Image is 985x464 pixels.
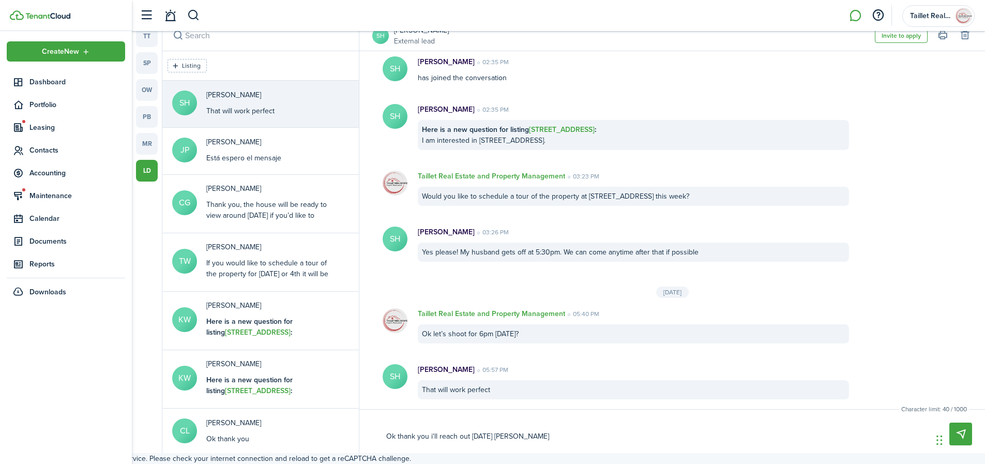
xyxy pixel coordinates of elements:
p: Taillet Real Estate and Property Management [418,171,565,182]
img: Taillet Real Estate and Property Management [383,308,407,333]
div: Está espero el mensaje [206,153,281,163]
filter-tag-label: Listing [182,61,201,70]
button: Open menu [902,5,975,27]
button: Print [935,28,950,43]
p: [PERSON_NAME] [418,104,475,115]
a: Reports [7,254,125,274]
small: Character limit: 40 / 1000 [899,405,969,414]
span: Maintenance [29,190,125,201]
button: Open resource center [869,7,887,24]
button: Open menu [7,41,125,62]
avatar-text: CG [172,190,197,215]
p: Samantha Hix [206,89,275,100]
button: Search [187,7,200,24]
avatar-text: TW [172,249,197,274]
avatar-text: SH [383,56,407,81]
div: I am interested in [STREET_ADDRESS]. [418,120,849,150]
p: [PERSON_NAME] [418,56,475,67]
a: ld [136,160,158,182]
div: Would you like to schedule a tour of the property at [STREET_ADDRESS] this week? [418,187,849,206]
span: Downloads [29,287,66,297]
input: search [162,20,359,51]
a: External lead [394,36,449,47]
time: 02:35 PM [475,105,509,114]
a: Dashboard [7,72,125,92]
avatar-text: SH [383,227,407,251]
a: SH [372,27,389,44]
a: pb [136,106,158,128]
p: tiffney Warnell [206,242,336,252]
span: Create New [42,48,79,55]
iframe: Chat Widget [933,414,985,464]
button: Search [171,28,185,43]
span: Reports [29,259,125,270]
time: 05:40 PM [565,309,599,319]
div: has joined the conversation [407,56,859,83]
avatar-text: KW [172,366,197,391]
b: Here is a new question for listing : [206,316,293,338]
span: Portfolio [29,99,125,110]
div: Thank you, the house will be ready to view around [DATE] if you’d like to schedule a tour I’ll re... [206,199,336,243]
div: Yes please! My husband gets off at 5:30pm. We can come anytime after that if possible [418,243,849,262]
avatar-text: SH [383,364,407,389]
p: Kathrine west [206,300,336,311]
a: [STREET_ADDRESS] [529,124,595,135]
button: Open sidebar [137,6,156,25]
img: TenantCloud [10,10,24,20]
div: That will work perfect [418,380,849,399]
filter-tag: Open filter [168,59,207,72]
div: I am interested in [STREET_ADDRESS] I'm interested in scheduling a tour for this property. I'm av... [206,316,336,381]
avatar-text: SH [172,91,197,115]
div: Ok thank you [206,433,261,444]
p: Cecelia Lavender [206,417,261,428]
img: Taillet Real Estate and Property Management [383,171,407,196]
p: Kathrine west [206,358,336,369]
div: It’s this property still available for rent? If so could you please contact me at [PHONE_NUMBER].... [206,375,336,429]
a: mr [136,133,158,155]
time: 05:57 PM [475,365,508,375]
div: Ok let’s shoot for 6pm [DATE]? [418,324,849,343]
time: 03:23 PM [565,172,599,181]
span: Leasing [29,122,125,133]
time: 03:26 PM [475,228,509,237]
a: Notifications [160,3,180,29]
a: sp [136,52,158,74]
div: Drag [936,425,943,456]
p: Crystal Gonzales [206,183,336,194]
p: Jose Patino [206,137,281,147]
time: 02:35 PM [475,57,509,67]
avatar-text: JP [172,138,197,162]
span: Dashboard [29,77,125,87]
avatar-text: SH [383,104,407,129]
span: Contacts [29,145,125,156]
span: Calendar [29,213,125,224]
span: Taillet Real Estate and Property Management [910,12,951,20]
avatar-text: CL [172,418,197,443]
img: Taillet Real Estate and Property Management [956,8,972,24]
b: Here is a new question for listing : [422,124,596,135]
span: Accounting [29,168,125,178]
a: tt [136,25,158,47]
b: Here is a new question for listing : [206,375,293,396]
span: Documents [29,236,125,247]
button: Delete [958,28,972,43]
button: Invite to apply [875,28,928,43]
avatar-text: KW [172,307,197,332]
a: ow [136,79,158,101]
div: If you would like to schedule a tour of the property for [DATE] or 4th it will be ready to view b... [206,258,336,290]
p: [PERSON_NAME] [418,364,475,375]
div: That will work perfect [206,106,275,116]
img: TenantCloud [25,13,70,19]
p: [PERSON_NAME] [418,227,475,237]
div: [DATE] [656,287,689,298]
p: Taillet Real Estate and Property Management [418,308,565,319]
